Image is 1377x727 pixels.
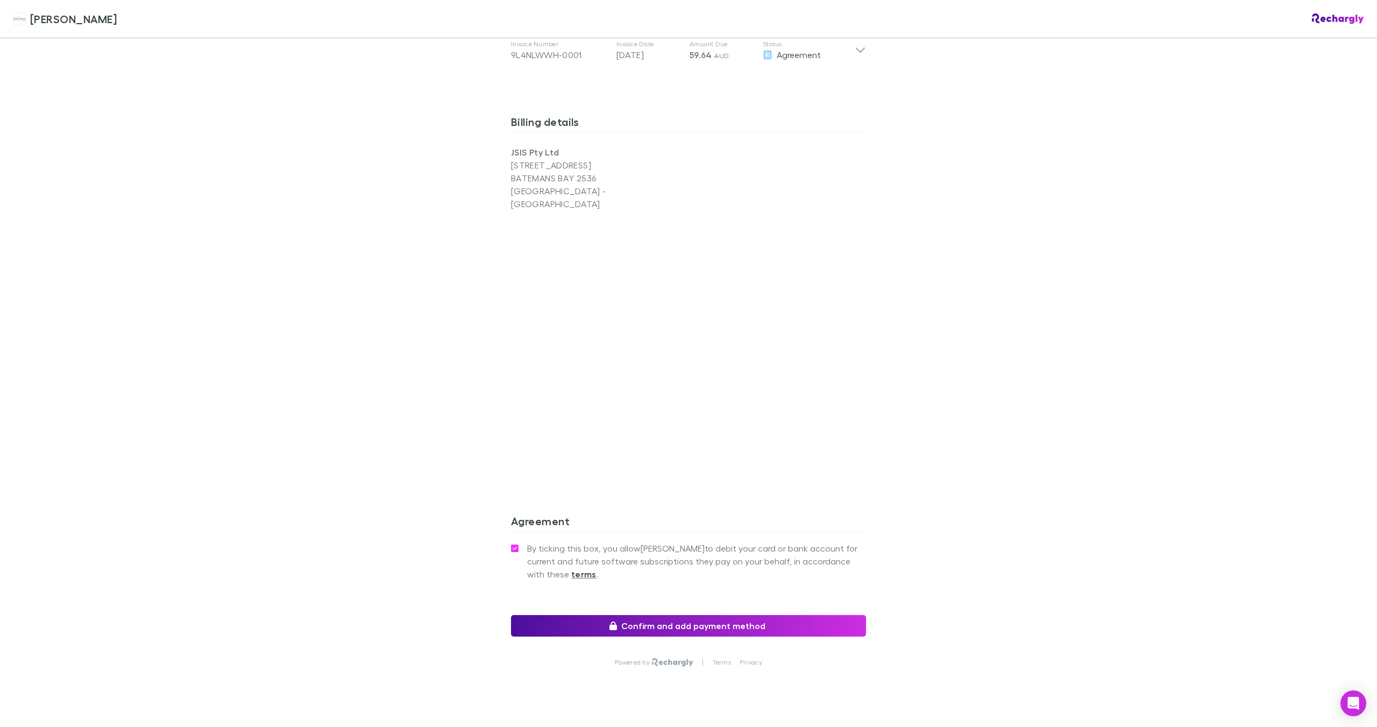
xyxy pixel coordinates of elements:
[616,40,681,48] p: Invoice Date
[30,11,117,27] span: [PERSON_NAME]
[616,48,681,61] p: [DATE]
[615,658,652,667] p: Powered by
[777,50,821,60] span: Agreement
[511,185,688,210] p: [GEOGRAPHIC_DATA] - [GEOGRAPHIC_DATA]
[511,40,608,48] p: Invoice Number
[652,658,693,667] img: Rechargly Logo
[763,40,855,48] p: Status
[511,172,688,185] p: BATEMANS BAY 2536
[690,40,754,48] p: Amount Due
[511,146,688,159] p: JSIS Pty Ltd
[509,217,868,465] iframe: Secure address input frame
[13,12,26,25] img: Hales Douglass's Logo
[511,48,608,61] div: 9L4NLWWH-0001
[511,159,688,172] p: [STREET_ADDRESS]
[690,50,712,60] span: 59.64
[1340,690,1366,716] div: Open Intercom Messenger
[511,514,866,532] h3: Agreement
[511,115,866,132] h3: Billing details
[713,658,731,667] a: Terms
[571,569,597,580] strong: terms
[511,615,866,637] button: Confirm and add payment method
[527,542,866,581] span: By ticking this box, you allow [PERSON_NAME] to debit your card or bank account for current and f...
[740,658,762,667] a: Privacy
[502,29,875,72] div: Invoice Number9L4NLWWH-0001Invoice Date[DATE]Amount Due59.64 AUDStatusAgreement
[714,52,729,60] span: AUD
[702,658,704,667] p: |
[1312,13,1364,24] img: Rechargly Logo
